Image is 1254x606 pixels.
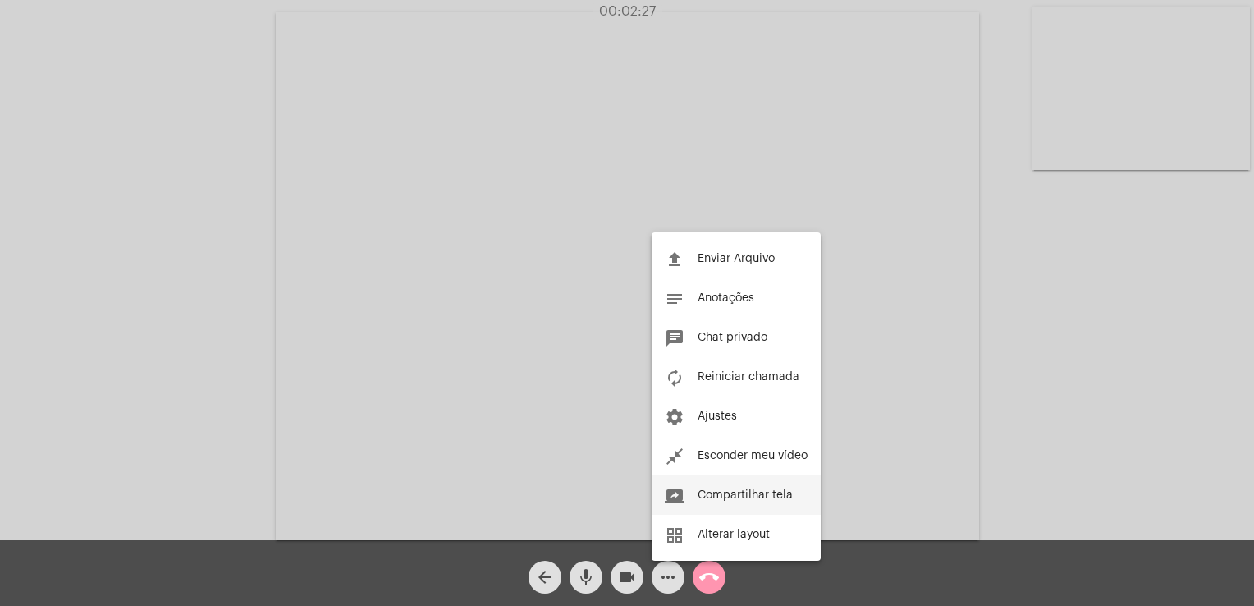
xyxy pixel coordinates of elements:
mat-icon: close_fullscreen [665,447,684,466]
span: Reiniciar chamada [698,371,799,383]
mat-icon: notes [665,289,684,309]
span: Alterar layout [698,529,770,540]
span: Esconder meu vídeo [698,450,808,461]
mat-icon: file_upload [665,250,684,269]
span: Compartilhar tela [698,489,793,501]
mat-icon: grid_view [665,526,684,545]
span: Ajustes [698,411,737,422]
span: Anotações [698,292,754,304]
mat-icon: settings [665,407,684,427]
mat-icon: screen_share [665,486,684,506]
span: Chat privado [698,332,767,343]
mat-icon: autorenew [665,368,684,388]
mat-icon: chat [665,328,684,348]
span: Enviar Arquivo [698,253,775,264]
